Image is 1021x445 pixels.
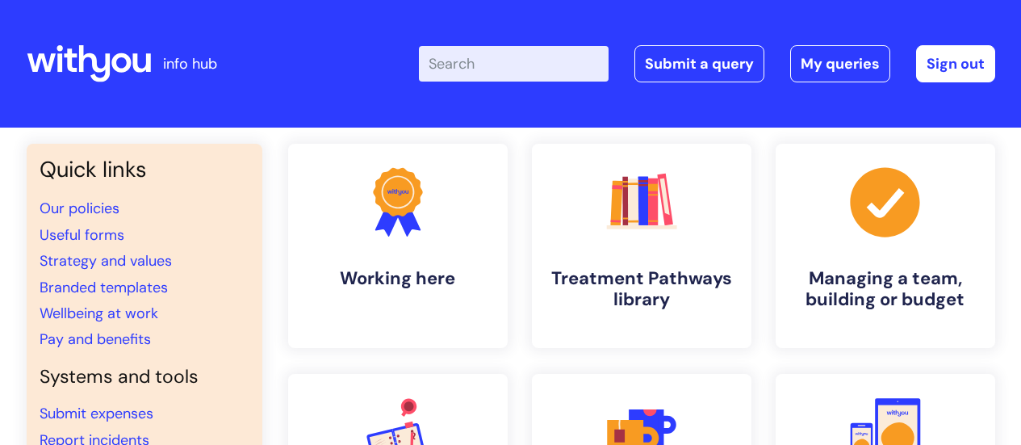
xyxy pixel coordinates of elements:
input: Search [419,46,609,82]
a: Treatment Pathways library [532,144,751,348]
a: Managing a team, building or budget [776,144,995,348]
a: Useful forms [40,225,124,245]
a: My queries [790,45,890,82]
a: Sign out [916,45,995,82]
a: Wellbeing at work [40,304,158,323]
a: Our policies [40,199,119,218]
a: Pay and benefits [40,330,151,349]
a: Submit a query [634,45,764,82]
p: info hub [163,51,217,77]
h4: Systems and tools [40,366,249,388]
h4: Managing a team, building or budget [789,268,982,311]
a: Submit expenses [40,404,153,423]
h4: Working here [301,268,495,289]
a: Working here [288,144,508,348]
a: Strategy and values [40,251,172,271]
div: | - [419,45,995,82]
h4: Treatment Pathways library [545,268,739,311]
a: Branded templates [40,278,168,297]
h3: Quick links [40,157,249,183]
